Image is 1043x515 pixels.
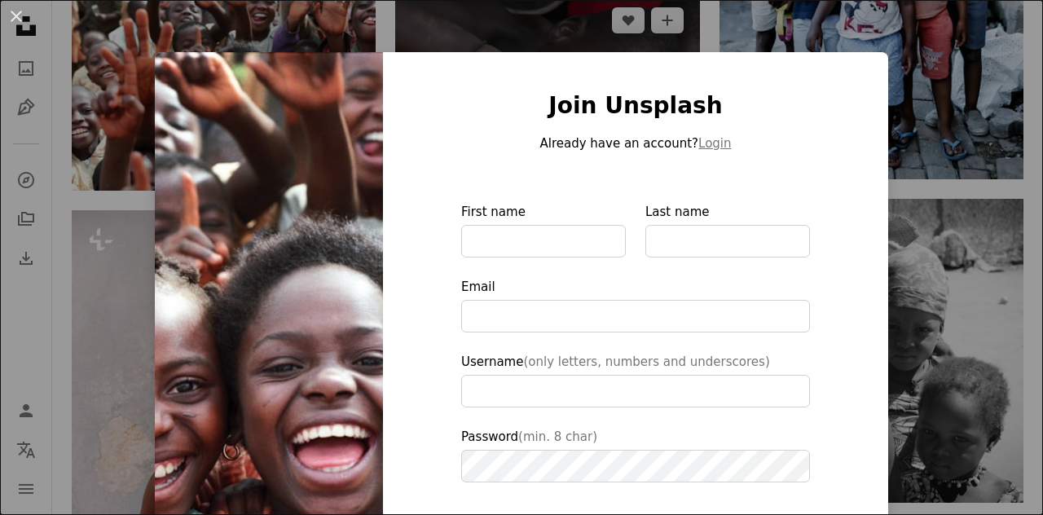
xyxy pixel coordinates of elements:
label: Last name [645,202,810,257]
input: Email [461,300,810,332]
input: Username(only letters, numbers and underscores) [461,375,810,407]
span: (min. 8 char) [518,429,597,444]
label: First name [461,202,626,257]
input: First name [461,225,626,257]
button: Login [698,134,731,153]
h1: Join Unsplash [461,91,810,121]
p: Already have an account? [461,134,810,153]
input: Last name [645,225,810,257]
input: Password(min. 8 char) [461,450,810,482]
span: (only letters, numbers and underscores) [523,354,769,369]
label: Email [461,277,810,332]
label: Username [461,352,810,407]
label: Password [461,427,810,482]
